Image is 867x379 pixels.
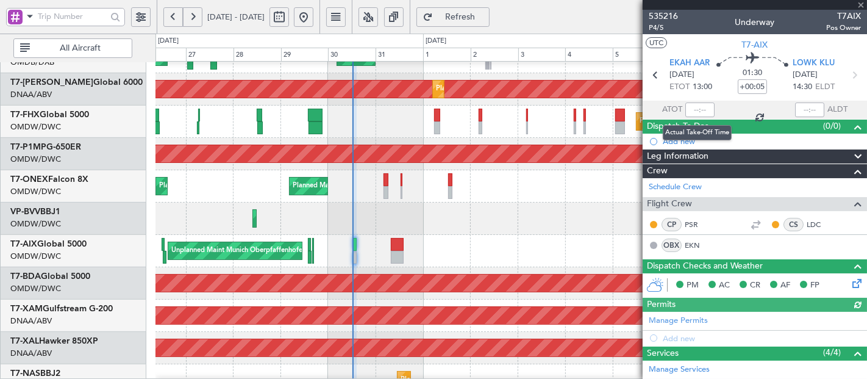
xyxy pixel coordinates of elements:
[687,280,699,292] span: PM
[793,69,818,81] span: [DATE]
[171,242,306,260] div: Unplanned Maint Munich Oberpfaffenhofen
[10,337,98,345] a: T7-XALHawker 850XP
[10,78,143,87] a: T7-[PERSON_NAME]Global 6000
[10,121,61,132] a: OMDW/DWC
[742,38,768,51] span: T7-AIX
[10,175,88,184] a: T7-ONEXFalcon 8X
[426,36,446,46] div: [DATE]
[10,272,90,281] a: T7-BDAGlobal 5000
[10,143,81,151] a: T7-P1MPG-650ER
[685,240,712,251] a: EKN
[719,280,730,292] span: AC
[13,38,132,58] button: All Aircraft
[10,154,61,165] a: OMDW/DWC
[649,23,678,33] span: P4/5
[565,48,613,62] div: 4
[826,23,861,33] span: Pos Owner
[10,369,40,378] span: T7-NAS
[186,48,234,62] div: 27
[662,218,682,231] div: CP
[10,110,89,119] a: T7-FHXGlobal 5000
[10,369,60,378] a: T7-NASBBJ2
[10,218,61,229] a: OMDW/DWC
[10,110,40,119] span: T7-FHX
[647,150,708,164] span: Leg Information
[471,48,518,62] div: 2
[10,240,87,248] a: T7-AIXGlobal 5000
[158,36,179,46] div: [DATE]
[10,305,43,313] span: T7-XAM
[685,219,712,230] a: PSR
[281,48,329,62] div: 29
[662,104,682,116] span: ATOT
[669,57,710,70] span: EKAH AAR
[293,177,413,195] div: Planned Maint Dubai (Al Maktoum Intl)
[750,280,760,292] span: CR
[435,13,485,21] span: Refresh
[823,346,841,359] span: (4/4)
[780,280,790,292] span: AF
[416,7,490,27] button: Refresh
[376,48,423,62] div: 31
[10,175,48,184] span: T7-ONEX
[518,48,566,62] div: 3
[783,218,804,231] div: CS
[613,48,660,62] div: 5
[649,364,710,376] a: Manage Services
[10,240,37,248] span: T7-AIX
[826,10,861,23] span: T7AIX
[10,348,52,359] a: DNAA/ABV
[32,44,128,52] span: All Aircraft
[647,120,708,134] span: Dispatch To-Dos
[735,16,775,29] div: Underway
[38,7,107,26] input: Trip Number
[793,57,835,70] span: LOWK KLU
[793,81,812,93] span: 14:30
[10,272,41,281] span: T7-BDA
[423,48,471,62] div: 1
[10,305,113,313] a: T7-XAMGulfstream G-200
[669,81,690,93] span: ETOT
[647,164,668,178] span: Crew
[436,80,556,98] div: Planned Maint Dubai (Al Maktoum Intl)
[743,67,762,79] span: 01:30
[807,219,834,230] a: LDC
[810,280,819,292] span: FP
[647,259,763,273] span: Dispatch Checks and Weather
[10,186,61,197] a: OMDW/DWC
[815,81,835,93] span: ELDT
[647,347,679,361] span: Services
[10,89,52,100] a: DNAA/ABV
[10,208,40,216] span: VP-BVV
[10,143,46,151] span: T7-P1MP
[647,197,692,211] span: Flight Crew
[663,136,861,146] div: Add new
[823,120,841,132] span: (0/0)
[207,12,265,23] span: [DATE] - [DATE]
[649,10,678,23] span: 535216
[649,181,702,193] a: Schedule Crew
[10,208,60,216] a: VP-BVVBBJ1
[138,48,186,62] div: 26
[234,48,281,62] div: 28
[663,125,732,140] div: Actual Take-Off Time
[10,251,61,262] a: OMDW/DWC
[10,57,54,68] a: OMDB/DXB
[640,112,832,131] div: Planned Maint [GEOGRAPHIC_DATA] ([GEOGRAPHIC_DATA])
[10,283,61,294] a: OMDW/DWC
[827,104,847,116] span: ALDT
[662,239,682,252] div: OBX
[10,316,52,327] a: DNAA/ABV
[159,177,279,195] div: Planned Maint Dubai (Al Maktoum Intl)
[10,78,93,87] span: T7-[PERSON_NAME]
[10,337,39,345] span: T7-XAL
[669,69,694,81] span: [DATE]
[646,37,667,48] button: UTC
[693,81,712,93] span: 13:00
[328,48,376,62] div: 30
